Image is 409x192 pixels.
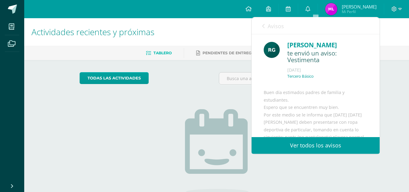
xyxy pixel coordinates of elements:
[325,3,337,15] img: 1a57c1efd1c5250435082d12d4aebb15.png
[287,40,368,50] div: [PERSON_NAME]
[146,48,172,58] a: Tablero
[196,48,254,58] a: Pendientes de entrega
[287,50,368,64] div: te envió un aviso: Vestimenta
[287,67,368,73] div: [DATE]
[153,51,172,55] span: Tablero
[219,72,353,84] input: Busca una actividad próxima aquí...
[342,4,377,10] span: [PERSON_NAME]
[252,137,380,154] a: Ver todos los avisos
[287,74,314,79] p: Tercero Básico
[268,22,284,30] span: Avisos
[203,51,254,55] span: Pendientes de entrega
[330,22,369,29] span: avisos sin leer
[31,26,154,38] span: Actividades recientes y próximas
[264,42,280,58] img: 24ef3269677dd7dd963c57b86ff4a022.png
[330,22,338,29] span: 625
[342,9,377,14] span: Mi Perfil
[80,72,149,84] a: todas las Actividades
